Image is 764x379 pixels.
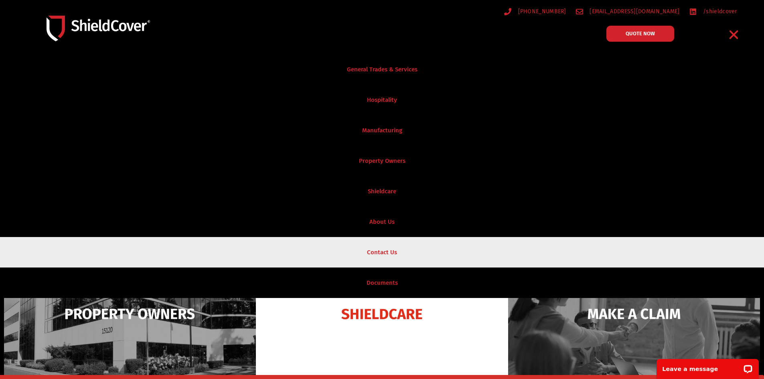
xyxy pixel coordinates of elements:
span: /shieldcover [701,6,737,16]
img: Shield-Cover-Underwriting-Australia-logo-full [47,16,150,41]
a: [EMAIL_ADDRESS][DOMAIN_NAME] [576,6,680,16]
span: [EMAIL_ADDRESS][DOMAIN_NAME] [588,6,679,16]
span: [PHONE_NUMBER] [516,6,566,16]
span: QUOTE NOW [626,31,655,36]
a: QUOTE NOW [606,26,674,42]
iframe: LiveChat chat widget [651,354,764,379]
a: /shieldcover [689,6,737,16]
a: [PHONE_NUMBER] [504,6,566,16]
div: Menu Toggle [725,25,744,44]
